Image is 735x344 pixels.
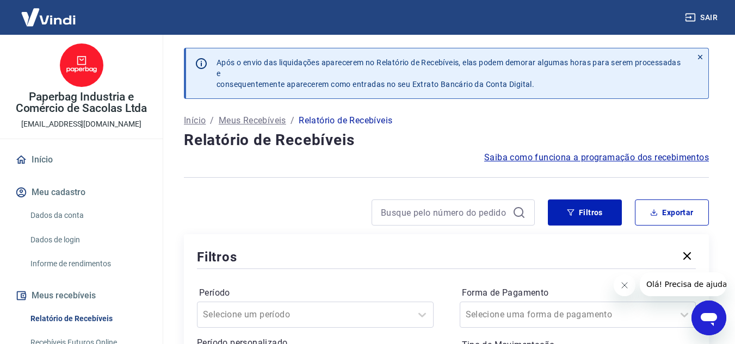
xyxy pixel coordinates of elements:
button: Exportar [635,199,709,226]
button: Sair [683,8,722,28]
button: Filtros [548,199,622,226]
a: Início [184,114,206,127]
img: 7db1a6c6-15d7-4288-961d-ced52c303e3a.jpeg [60,43,103,87]
p: / [210,114,214,127]
a: Meus Recebíveis [219,114,286,127]
a: Informe de rendimentos [26,253,150,275]
p: Paperbag Industria e Comércio de Sacolas Ltda [9,91,154,114]
label: Forma de Pagamento [462,286,694,299]
img: Vindi [13,1,84,34]
p: [EMAIL_ADDRESS][DOMAIN_NAME] [21,118,141,130]
span: Olá! Precisa de ajuda? [7,8,91,16]
p: Após o envio das liquidações aparecerem no Relatório de Recebíveis, elas podem demorar algumas ho... [217,57,683,90]
p: Relatório de Recebíveis [299,114,392,127]
p: / [291,114,294,127]
h5: Filtros [197,248,237,266]
a: Saiba como funciona a programação dos recebimentos [484,151,709,164]
a: Relatório de Recebíveis [26,308,150,330]
label: Período [199,286,431,299]
iframe: Fechar mensagem [614,274,635,296]
a: Início [13,148,150,172]
iframe: Mensagem da empresa [640,272,726,296]
h4: Relatório de Recebíveis [184,129,709,151]
iframe: Botão para abrir a janela de mensagens [691,301,726,335]
input: Busque pelo número do pedido [381,204,508,221]
button: Meus recebíveis [13,284,150,308]
a: Dados de login [26,229,150,251]
a: Dados da conta [26,204,150,227]
button: Meu cadastro [13,180,150,204]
